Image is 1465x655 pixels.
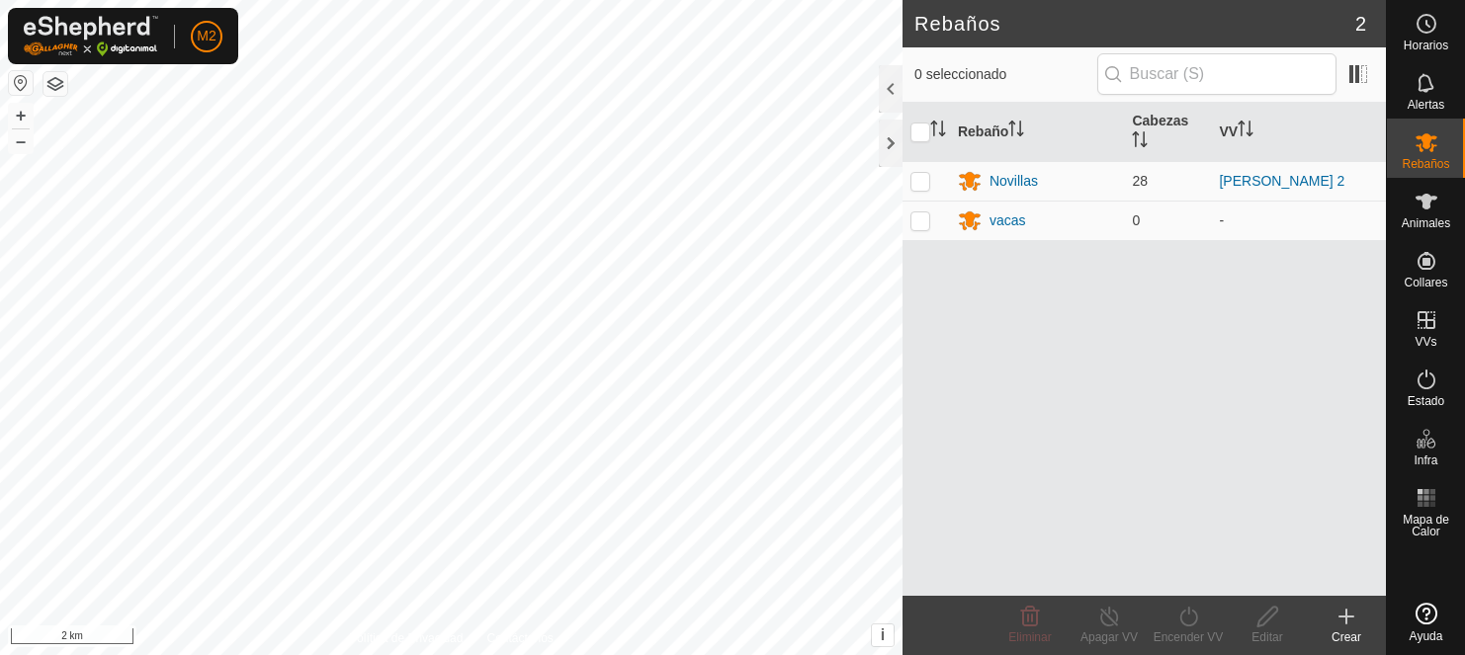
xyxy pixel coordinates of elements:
span: Rebaños [1402,158,1449,170]
span: Alertas [1408,99,1444,111]
span: Collares [1404,277,1447,288]
th: VV [1211,103,1386,162]
th: Rebaño [950,103,1125,162]
td: - [1211,201,1386,240]
a: Política de Privacidad [349,629,463,647]
div: Editar [1228,628,1307,646]
span: Mapa de Calor [1392,514,1460,537]
span: i [881,626,885,643]
span: Estado [1408,395,1444,407]
span: Animales [1402,217,1450,229]
a: [PERSON_NAME] 2 [1219,173,1344,189]
span: 2 [1355,9,1366,39]
span: Infra [1414,454,1437,466]
div: vacas [990,210,1026,231]
a: Contáctenos [486,629,553,647]
p-sorticon: Activar para ordenar [1238,123,1253,139]
span: VVs [1415,336,1436,348]
span: 28 [1132,173,1148,189]
th: Cabezas [1124,103,1211,162]
span: 0 seleccionado [914,64,1097,85]
button: – [9,129,33,153]
button: Capas del Mapa [43,72,67,96]
span: M2 [197,26,215,46]
button: i [872,624,894,646]
div: Apagar VV [1070,628,1149,646]
button: Restablecer Mapa [9,71,33,95]
p-sorticon: Activar para ordenar [930,123,946,139]
img: Logo Gallagher [24,16,158,56]
p-sorticon: Activar para ordenar [1008,123,1024,139]
a: Ayuda [1387,595,1465,650]
div: Encender VV [1149,628,1228,646]
span: Ayuda [1410,630,1443,642]
h2: Rebaños [914,12,1355,36]
input: Buscar (S) [1097,53,1336,95]
span: Eliminar [1008,630,1051,644]
div: Crear [1307,628,1386,646]
span: 0 [1132,212,1140,228]
button: + [9,104,33,127]
p-sorticon: Activar para ordenar [1132,134,1148,150]
span: Horarios [1404,40,1448,51]
div: Novillas [990,171,1038,192]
